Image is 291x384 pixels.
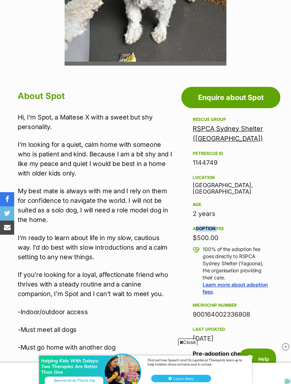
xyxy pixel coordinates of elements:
div: [GEOGRAPHIC_DATA], [GEOGRAPHIC_DATA] [193,173,269,195]
p: 100% of the adoption fee goes directly to RSPCA Sydney Shelter (Yagoona), the organisation provid... [203,246,269,295]
div: [DATE] [193,334,269,344]
div: $500.00 [193,233,269,243]
div: 900164002336808 [193,310,269,319]
p: My best mate is always with me and I rely on them for confidence to navigate the world. I will no... [18,186,172,224]
div: Age [193,202,269,207]
div: Last updated [193,327,269,332]
div: 2 years [193,209,269,219]
p: -Must meet all dogs [18,325,172,334]
p: I’m ready to learn about life in my slow, cautious way. I’d do best with slow introductions and a... [18,233,172,262]
a: Learn more about adoption fees [203,282,268,295]
p: If you’re looking for a loyal, affectionate friend who thrives with a steady routine and a canine... [18,270,172,299]
div: Microchip number [193,302,269,308]
button: Learn More [151,33,211,41]
p: Hi, I’m Spot, a Maltese X with a sweet but shy personality. [18,112,172,132]
div: Adoption fee [193,226,269,232]
div: Sponsored by Physio Inq [44,35,104,44]
div: 1144749 [193,158,269,168]
img: Helping Kids With Delays: Two Therapies Are Better Than One [105,13,140,49]
img: close_rtb.svg [282,343,289,350]
a: RSPCA Sydney Shelter ([GEOGRAPHIC_DATA]) [193,125,263,142]
div: Helping Kids With Delays: Two Therapies Are Better Than One [41,16,100,33]
div: Rescue group [193,117,269,122]
div: Location [193,175,269,180]
div: PetRescue ID [193,151,269,156]
span: Close [178,339,197,346]
p: I’m looking for a quiet, calm home with someone who is patient and kind. Because I am a bit shy a... [18,140,172,178]
h2: About Spot [18,88,172,104]
a: Enquire about Spot [181,87,280,108]
div: Find out how Speech and Occupational Therapists team up to help children thrive at home and in sc... [148,16,243,25]
p: -Indoor/outdoor access [18,307,172,317]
